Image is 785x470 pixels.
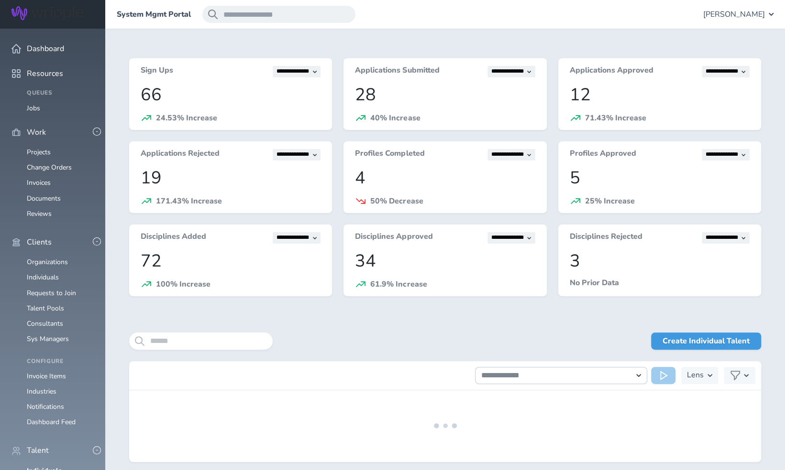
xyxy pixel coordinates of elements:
[27,178,51,187] a: Invoices
[27,194,61,203] a: Documents
[141,66,173,77] h3: Sign Ups
[570,85,750,105] p: 12
[687,367,704,384] h3: Lens
[703,10,765,19] span: [PERSON_NAME]
[651,367,675,384] button: Run Action
[27,238,52,246] span: Clients
[27,319,63,328] a: Consultants
[355,85,535,105] p: 28
[141,251,321,271] p: 72
[355,149,424,160] h3: Profiles Completed
[703,6,774,23] button: [PERSON_NAME]
[141,168,321,188] p: 19
[141,85,321,105] p: 66
[355,232,432,244] h3: Disciplines Approved
[27,44,64,53] span: Dashboard
[585,113,646,123] span: 71.43% Increase
[355,66,439,77] h3: Applications Submitted
[585,196,635,206] span: 25% Increase
[117,10,191,19] a: System Mgmt Portal
[27,288,76,298] a: Requests to Join
[156,196,222,206] span: 171.43% Increase
[27,358,94,365] h4: Configure
[355,168,535,188] p: 4
[27,90,94,96] h4: Queues
[27,257,68,267] a: Organizations
[570,232,642,244] h3: Disciplines Rejected
[27,446,49,455] span: Talent
[11,6,83,20] img: Wripple
[93,128,101,136] button: -
[27,148,51,157] a: Projects
[27,304,64,313] a: Talent Pools
[27,104,40,113] a: Jobs
[27,417,76,427] a: Dashboard Feed
[27,387,56,396] a: Industries
[355,251,535,271] p: 34
[93,446,101,454] button: -
[141,232,206,244] h3: Disciplines Added
[27,69,63,78] span: Resources
[27,209,52,218] a: Reviews
[27,128,46,137] span: Work
[156,113,217,123] span: 24.53% Increase
[370,196,423,206] span: 50% Decrease
[27,372,66,381] a: Invoice Items
[370,113,420,123] span: 40% Increase
[681,367,718,384] button: Lens
[570,66,653,77] h3: Applications Approved
[570,251,750,271] p: 3
[570,149,636,160] h3: Profiles Approved
[141,149,220,160] h3: Applications Rejected
[570,278,619,288] span: No Prior Data
[651,332,761,350] a: Create Individual Talent
[93,237,101,246] button: -
[27,163,72,172] a: Change Orders
[27,334,69,343] a: Sys Managers
[370,279,427,289] span: 61.9% Increase
[570,168,750,188] p: 5
[27,402,64,411] a: Notifications
[27,273,59,282] a: Individuals
[156,279,210,289] span: 100% Increase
